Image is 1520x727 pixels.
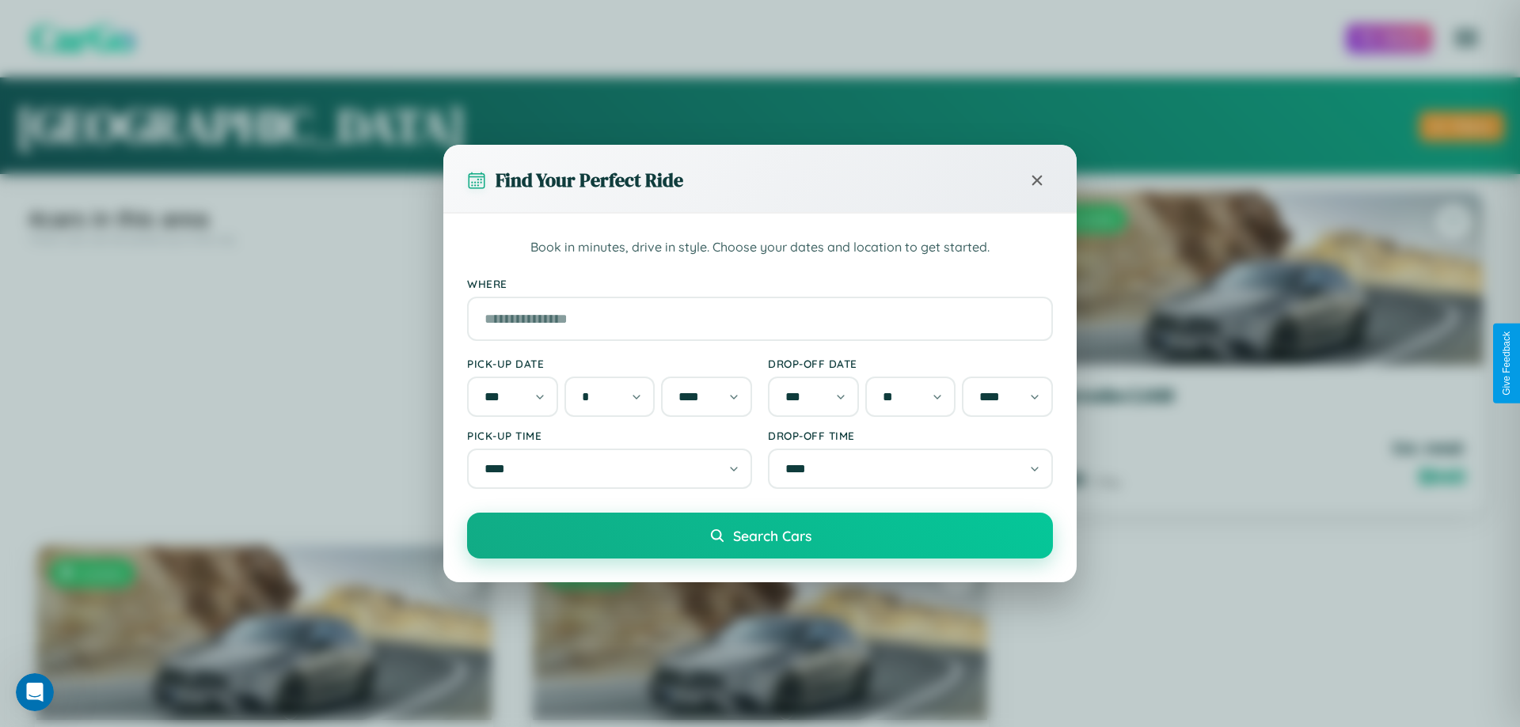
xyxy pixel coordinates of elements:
[768,429,1053,442] label: Drop-off Time
[768,357,1053,370] label: Drop-off Date
[467,513,1053,559] button: Search Cars
[467,237,1053,258] p: Book in minutes, drive in style. Choose your dates and location to get started.
[496,167,683,193] h3: Find Your Perfect Ride
[467,357,752,370] label: Pick-up Date
[467,429,752,442] label: Pick-up Time
[733,527,811,544] span: Search Cars
[467,277,1053,290] label: Where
